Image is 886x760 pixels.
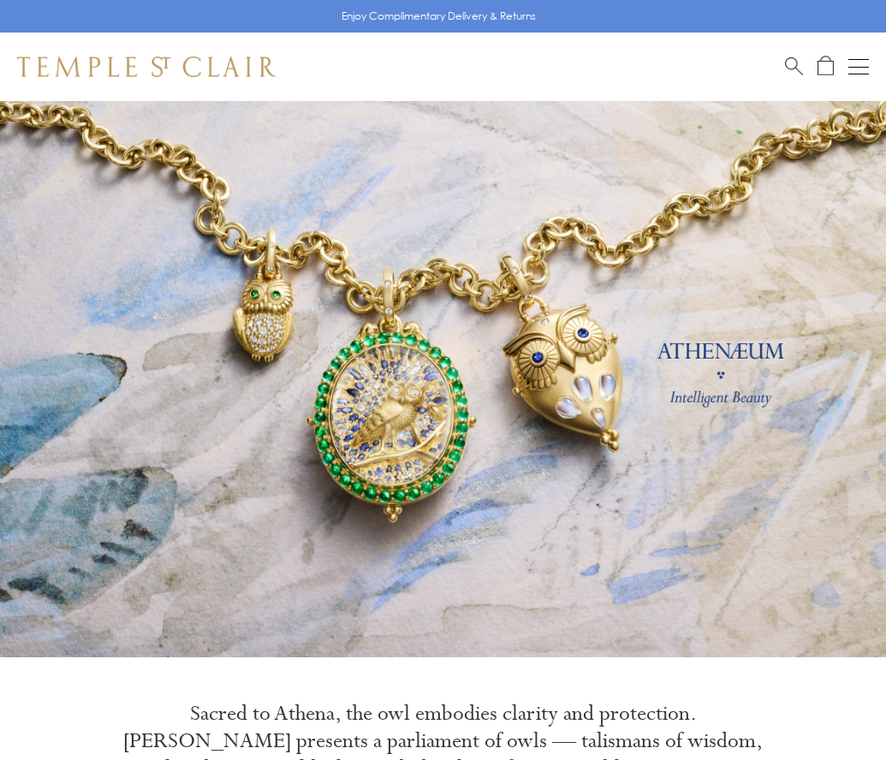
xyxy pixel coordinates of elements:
a: Open Shopping Bag [818,56,834,77]
button: Open navigation [848,56,869,77]
a: Search [785,56,803,77]
p: Enjoy Complimentary Delivery & Returns [342,8,536,25]
img: Temple St. Clair [17,56,276,77]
